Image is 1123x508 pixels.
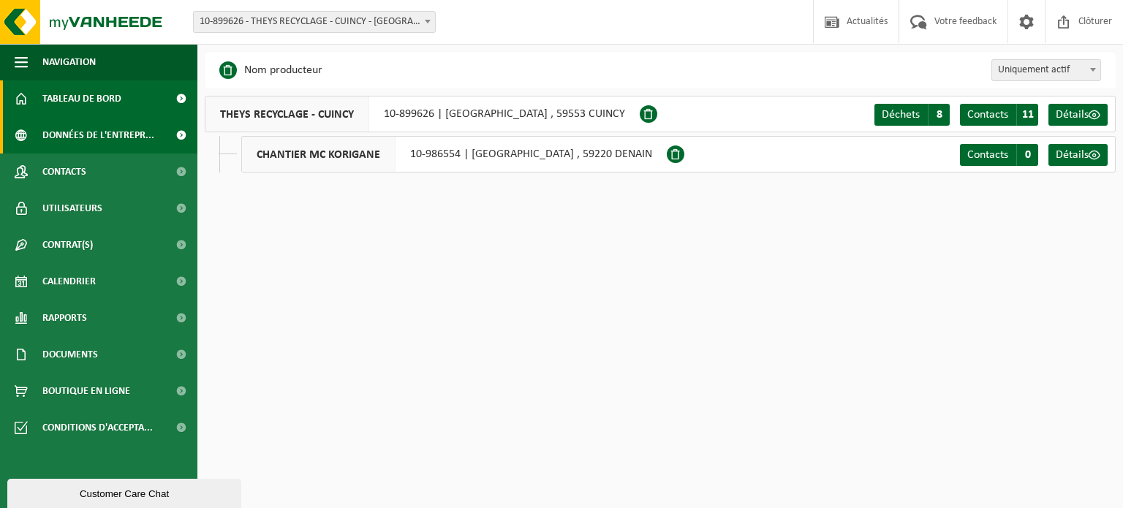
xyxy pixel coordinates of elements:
a: Contacts 11 [960,104,1038,126]
span: 0 [1016,144,1038,166]
span: 10-899626 - THEYS RECYCLAGE - CUINCY - CUINCY [194,12,435,32]
iframe: chat widget [7,476,244,508]
a: Détails [1048,144,1108,166]
span: CHANTIER MC KORIGANE [242,137,396,172]
span: Tableau de bord [42,80,121,117]
span: Contacts [967,149,1008,161]
span: Utilisateurs [42,190,102,227]
span: 8 [928,104,950,126]
span: Contacts [967,109,1008,121]
div: 10-986554 | [GEOGRAPHIC_DATA] , 59220 DENAIN [241,136,667,173]
span: Détails [1056,109,1089,121]
div: 10-899626 | [GEOGRAPHIC_DATA] , 59553 CUINCY [205,96,640,132]
span: Uniquement actif [991,59,1101,81]
span: Rapports [42,300,87,336]
span: Déchets [882,109,920,121]
span: Détails [1056,149,1089,161]
span: Contacts [42,153,86,190]
a: Détails [1048,104,1108,126]
span: Boutique en ligne [42,373,130,409]
span: Contrat(s) [42,227,93,263]
span: Calendrier [42,263,96,300]
span: Documents [42,336,98,373]
span: 10-899626 - THEYS RECYCLAGE - CUINCY - CUINCY [193,11,436,33]
span: Données de l'entrepr... [42,117,154,153]
span: Conditions d'accepta... [42,409,153,446]
span: THEYS RECYCLAGE - CUINCY [205,96,369,132]
a: Déchets 8 [874,104,950,126]
li: Nom producteur [219,59,322,81]
a: Contacts 0 [960,144,1038,166]
span: Navigation [42,44,96,80]
span: Uniquement actif [992,60,1100,80]
span: 11 [1016,104,1038,126]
